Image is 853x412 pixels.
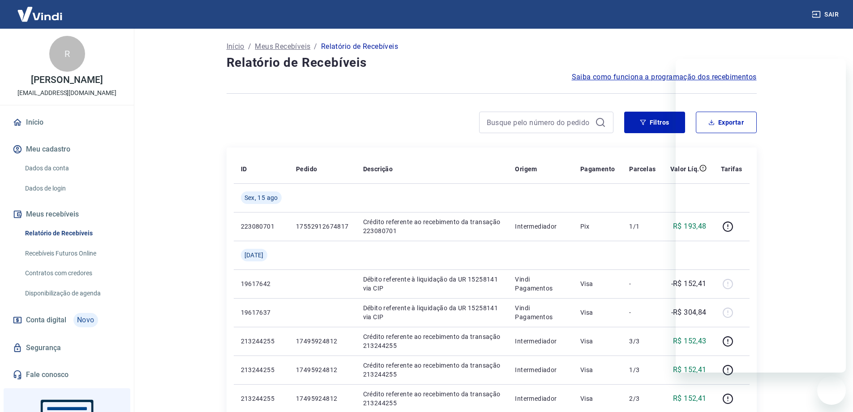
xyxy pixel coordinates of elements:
p: Visa [580,279,615,288]
a: Contratos com credores [21,264,123,282]
p: Pagamento [580,165,615,173]
p: R$ 152,43 [673,336,707,347]
p: / [248,41,251,52]
p: - [629,308,656,317]
a: Dados de login [21,179,123,198]
p: Crédito referente ao recebimento da transação 213244255 [363,390,501,408]
iframe: Janela de mensagens [676,59,846,373]
input: Busque pelo número do pedido [487,116,592,129]
p: - [629,279,656,288]
p: 213244255 [241,337,282,346]
p: Intermediador [515,365,566,374]
p: 213244255 [241,394,282,403]
p: Visa [580,394,615,403]
p: -R$ 304,84 [671,307,707,318]
p: Relatório de Recebíveis [321,41,398,52]
p: [EMAIL_ADDRESS][DOMAIN_NAME] [17,88,116,98]
a: Conta digitalNovo [11,309,123,331]
a: Início [227,41,244,52]
span: Sex, 15 ago [244,193,278,202]
p: / [314,41,317,52]
p: Vindi Pagamentos [515,304,566,321]
p: 1/1 [629,222,656,231]
a: Meus Recebíveis [255,41,310,52]
p: Vindi Pagamentos [515,275,566,293]
button: Filtros [624,112,685,133]
p: Intermediador [515,337,566,346]
span: [DATE] [244,251,264,260]
p: R$ 152,41 [673,393,707,404]
p: R$ 193,48 [673,221,707,232]
span: Conta digital [26,314,66,326]
iframe: Botão para abrir a janela de mensagens, conversa em andamento [817,376,846,405]
p: ID [241,165,247,173]
p: Crédito referente ao recebimento da transação 223080701 [363,217,501,235]
p: 223080701 [241,222,282,231]
p: Pedido [296,165,317,173]
a: Relatório de Recebíveis [21,224,123,243]
p: 17495924812 [296,394,349,403]
p: Parcelas [629,165,656,173]
a: Recebíveis Futuros Online [21,244,123,263]
p: 3/3 [629,337,656,346]
p: Débito referente à liquidação da UR 15258141 via CIP [363,275,501,293]
p: Crédito referente ao recebimento da transação 213244255 [363,332,501,350]
a: Início [11,113,123,132]
button: Sair [810,6,842,23]
p: Intermediador [515,394,566,403]
p: 213244255 [241,365,282,374]
p: Descrição [363,165,393,173]
p: 17495924812 [296,337,349,346]
p: [PERSON_NAME] [31,75,103,85]
p: 19617642 [241,279,282,288]
p: Visa [580,365,615,374]
p: Visa [580,308,615,317]
img: Vindi [11,0,69,28]
p: 17552912674817 [296,222,349,231]
p: Crédito referente ao recebimento da transação 213244255 [363,361,501,379]
a: Segurança [11,338,123,358]
p: R$ 152,41 [673,364,707,375]
p: 17495924812 [296,365,349,374]
a: Fale conosco [11,365,123,385]
button: Meu cadastro [11,139,123,159]
p: Origem [515,165,537,173]
p: Pix [580,222,615,231]
span: Novo [73,313,98,327]
p: Débito referente à liquidação da UR 15258141 via CIP [363,304,501,321]
p: 19617637 [241,308,282,317]
p: 2/3 [629,394,656,403]
p: -R$ 152,41 [671,278,707,289]
p: Visa [580,337,615,346]
a: Disponibilização de agenda [21,284,123,303]
button: Meus recebíveis [11,204,123,224]
a: Dados da conta [21,159,123,178]
p: 1/3 [629,365,656,374]
p: Valor Líq. [670,165,699,173]
a: Saiba como funciona a programação dos recebimentos [572,72,757,82]
p: Intermediador [515,222,566,231]
h4: Relatório de Recebíveis [227,54,757,72]
div: R [49,36,85,72]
